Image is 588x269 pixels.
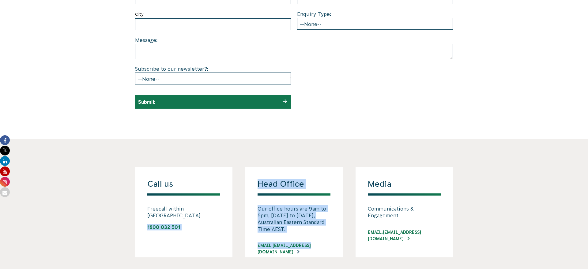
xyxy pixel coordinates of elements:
[147,224,180,230] a: 1800 032 501
[368,205,441,219] p: Communications & Engagement
[368,229,441,242] a: Email:[EMAIL_ADDRESS][DOMAIN_NAME]
[258,242,330,255] a: EMAIL:[EMAIL_ADDRESS][DOMAIN_NAME]
[135,73,291,84] select: Subscribe to our newsletter?
[297,10,453,30] div: Enquiry Type:
[258,205,330,233] p: Our office hours are 9am to 5pm, [DATE] to [DATE], Australian Eastern Standard Time AEST.
[135,65,291,84] div: Subscribe to our newsletter?:
[368,179,441,196] h4: Media
[138,99,155,105] input: Submit
[135,10,291,18] label: City
[258,179,330,196] h4: Head Office
[297,65,390,89] iframe: reCAPTCHA
[297,18,453,30] select: Enquiry Type
[147,205,220,219] p: Freecall within [GEOGRAPHIC_DATA]
[147,179,220,196] h4: Call us
[135,36,453,59] div: Message:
